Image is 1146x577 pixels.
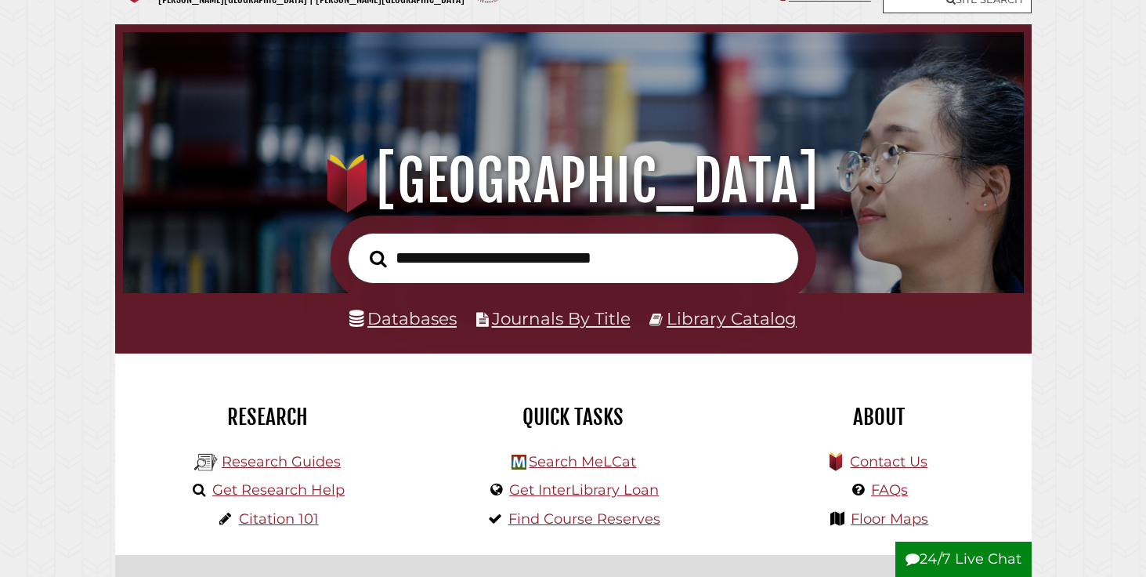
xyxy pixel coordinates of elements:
h2: Research [127,404,409,430]
button: Search [362,245,395,271]
img: Hekman Library Logo [512,455,526,470]
a: Library Catalog [667,308,797,328]
a: Get InterLibrary Loan [509,481,659,499]
a: Search MeLCat [529,453,636,470]
a: Find Course Reserves [508,510,660,528]
img: Hekman Library Logo [194,451,218,474]
a: Citation 101 [239,510,319,528]
h1: [GEOGRAPHIC_DATA] [139,147,1006,216]
h2: About [738,404,1020,430]
a: Floor Maps [851,510,928,528]
a: Get Research Help [212,481,345,499]
a: Research Guides [222,453,341,470]
a: Databases [349,308,457,328]
i: Search [370,249,387,267]
a: Contact Us [850,453,927,470]
a: FAQs [871,481,908,499]
h2: Quick Tasks [432,404,714,430]
a: Journals By Title [492,308,631,328]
